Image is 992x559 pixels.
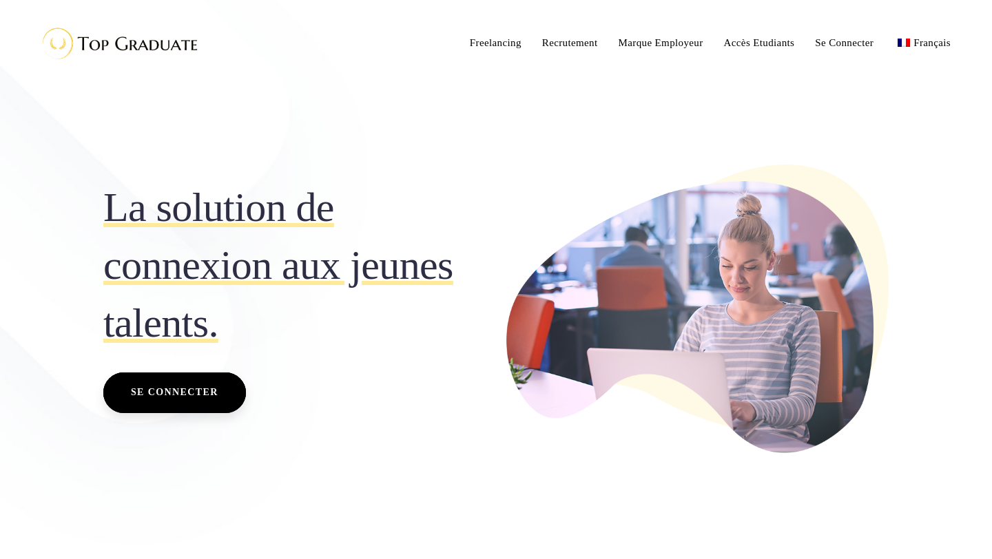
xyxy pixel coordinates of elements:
span: Recrutement [542,37,598,48]
img: Top Graduate [31,21,203,65]
span: Français [913,37,951,48]
span: Accès Etudiants [724,37,795,48]
a: Se connecter [103,372,246,412]
span: Freelancing [470,37,521,48]
img: Français [898,39,910,47]
span: Marque Employeur [619,37,703,48]
span: Se Connecter [815,37,874,48]
span: Se connecter [131,383,218,401]
span: La solution de connexion aux jeunes talents. [103,178,486,352]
